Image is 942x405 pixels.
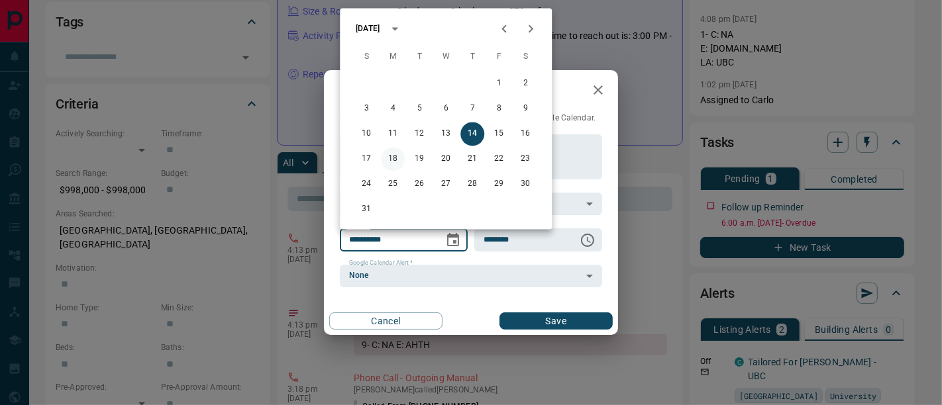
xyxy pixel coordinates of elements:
button: 28 [460,173,484,197]
button: 12 [407,122,431,146]
button: Choose date, selected date is Aug 14, 2025 [440,227,466,253]
span: Sunday [354,44,378,71]
button: 17 [354,148,378,171]
button: 22 [487,148,511,171]
button: 20 [434,148,458,171]
span: Saturday [513,44,537,71]
button: 2 [513,72,537,96]
button: 13 [434,122,458,146]
button: 29 [487,173,511,197]
button: Next month [517,16,544,42]
button: 25 [381,173,405,197]
button: Previous month [491,16,517,42]
span: Tuesday [407,44,431,71]
button: 21 [460,148,484,171]
button: 31 [354,198,378,222]
button: Cancel [329,312,443,330]
button: 14 [460,122,484,146]
button: 9 [513,97,537,121]
button: 27 [434,173,458,197]
button: calendar view is open, switch to year view [384,18,406,40]
button: 7 [460,97,484,121]
span: Monday [381,44,405,71]
button: 10 [354,122,378,146]
button: 18 [381,148,405,171]
button: Save [499,312,613,330]
button: 5 [407,97,431,121]
button: 6 [434,97,458,121]
button: 11 [381,122,405,146]
span: Thursday [460,44,484,71]
div: None [340,265,602,287]
button: 8 [487,97,511,121]
h2: Edit Task [324,70,410,112]
button: 26 [407,173,431,197]
button: 1 [487,72,511,96]
button: 30 [513,173,537,197]
button: 16 [513,122,537,146]
label: Google Calendar Alert [349,259,413,267]
button: 3 [354,97,378,121]
button: 23 [513,148,537,171]
button: 24 [354,173,378,197]
button: 4 [381,97,405,121]
div: [DATE] [356,23,380,35]
span: Wednesday [434,44,458,71]
span: Friday [487,44,511,71]
button: 19 [407,148,431,171]
button: 15 [487,122,511,146]
button: Choose time, selected time is 6:00 AM [574,227,601,253]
